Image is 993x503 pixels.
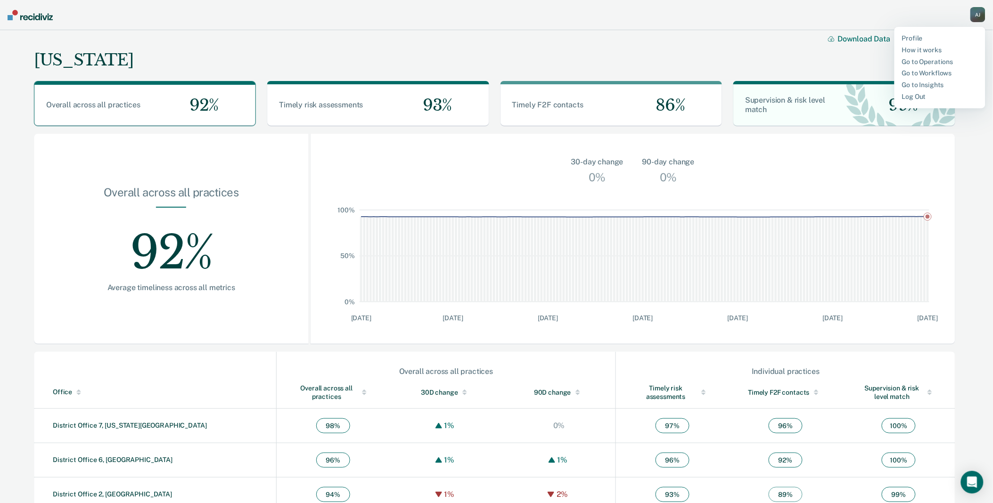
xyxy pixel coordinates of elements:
text: [DATE] [538,314,558,322]
div: Office [53,388,272,396]
a: Go to Operations [902,58,978,66]
text: [DATE] [351,314,371,322]
div: 1% [442,490,457,499]
div: Open Intercom Messenger [961,471,984,494]
div: 0% [586,168,608,187]
span: Supervision & risk level match [745,96,825,114]
div: Timely F2F contacts [748,388,823,397]
div: 30D change [409,388,484,397]
span: Timely F2F contacts [512,100,583,109]
th: Toggle SortBy [277,376,390,409]
div: 1% [442,421,457,430]
div: 0% [551,421,567,430]
span: 100 % [882,453,916,468]
text: [DATE] [728,314,748,322]
div: 1% [555,455,570,464]
span: 94 % [316,487,350,502]
span: 100 % [882,418,916,433]
span: Timely risk assessments [279,100,363,109]
div: Overall across all practices [295,384,371,401]
th: Toggle SortBy [729,376,842,409]
div: Timely risk assessments [635,384,710,401]
text: [DATE] [822,314,843,322]
a: District Office 2, [GEOGRAPHIC_DATA] [53,490,172,498]
div: 2% [554,490,571,499]
div: 90-day change [642,156,695,168]
a: District Office 6, [GEOGRAPHIC_DATA] [53,456,172,463]
text: [DATE] [918,314,938,322]
span: 86% [648,96,685,115]
div: 92% [64,208,279,283]
div: 30-day change [571,156,624,168]
div: 90D change [522,388,597,397]
a: Go to Insights [902,81,978,89]
span: 92 % [769,453,803,468]
span: 89 % [769,487,803,502]
th: Toggle SortBy [616,376,729,409]
div: Overall across all practices [64,186,279,207]
span: 97 % [656,418,689,433]
button: AJ [970,7,985,22]
th: Toggle SortBy [503,376,616,409]
button: Download Data [828,34,902,43]
span: 99 % [882,487,916,502]
div: Individual practices [616,367,955,376]
span: 96 % [769,418,803,433]
div: Supervision & risk level match [861,384,936,401]
div: A J [970,7,985,22]
span: 93 % [656,487,689,502]
div: Average timeliness across all metrics [64,283,279,292]
div: 1% [442,455,457,464]
span: 99% [881,96,919,115]
a: Profile [902,34,978,42]
span: 98 % [316,418,350,433]
div: [US_STATE] [34,50,133,70]
img: Recidiviz [8,10,53,20]
span: 96 % [656,453,689,468]
span: 96 % [316,453,350,468]
span: Overall across all practices [46,100,140,109]
a: District Office 7, [US_STATE][GEOGRAPHIC_DATA] [53,422,207,429]
span: 93% [415,96,452,115]
text: [DATE] [632,314,653,322]
th: Toggle SortBy [34,376,277,409]
span: 92% [182,96,219,115]
th: Toggle SortBy [842,376,955,409]
th: Toggle SortBy [390,376,503,409]
div: 0% [657,168,679,187]
a: How it works [902,46,978,54]
a: Go to Workflows [902,69,978,77]
div: Overall across all practices [277,367,615,376]
a: Log Out [902,93,978,101]
text: [DATE] [443,314,463,322]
